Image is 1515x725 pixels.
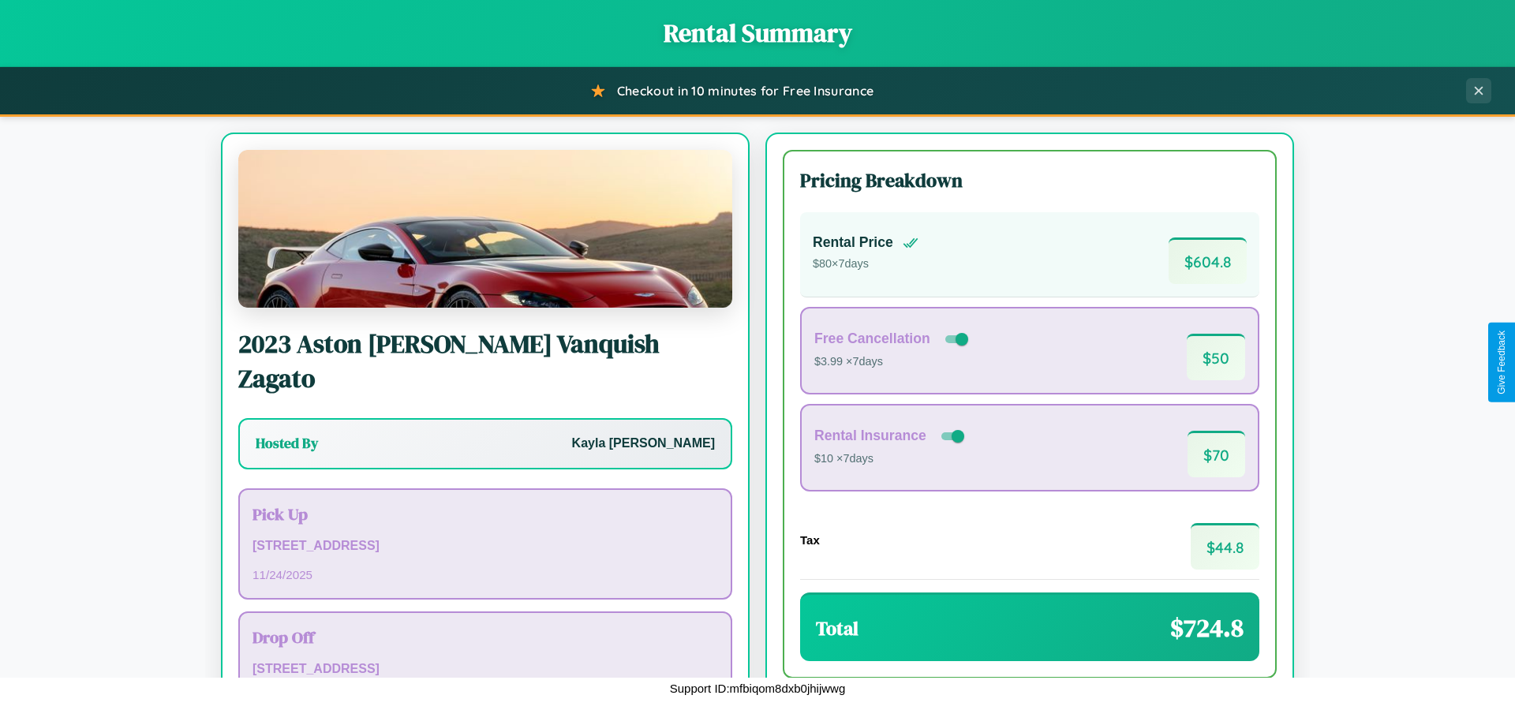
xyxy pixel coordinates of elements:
h4: Tax [800,533,820,547]
h2: 2023 Aston [PERSON_NAME] Vanquish Zagato [238,327,732,396]
div: Give Feedback [1496,331,1507,394]
p: Support ID: mfbiqom8dxb0jhijwwg [670,678,846,699]
p: 11 / 24 / 2025 [252,564,718,585]
h4: Rental Insurance [814,428,926,444]
p: $ 80 × 7 days [813,254,918,275]
h1: Rental Summary [16,16,1499,50]
span: $ 604.8 [1169,237,1247,284]
h3: Total [816,615,858,641]
p: $3.99 × 7 days [814,352,971,372]
p: Kayla [PERSON_NAME] [572,432,715,455]
h3: Drop Off [252,626,718,648]
h3: Hosted By [256,434,318,453]
p: [STREET_ADDRESS] [252,535,718,558]
span: $ 50 [1187,334,1245,380]
span: Checkout in 10 minutes for Free Insurance [617,83,873,99]
p: $10 × 7 days [814,449,967,469]
span: $ 70 [1188,431,1245,477]
h4: Free Cancellation [814,331,930,347]
h3: Pricing Breakdown [800,167,1259,193]
h3: Pick Up [252,503,718,525]
span: $ 724.8 [1170,611,1244,645]
h4: Rental Price [813,234,893,251]
span: $ 44.8 [1191,523,1259,570]
img: Aston Martin Vanquish Zagato [238,150,732,308]
p: [STREET_ADDRESS] [252,658,718,681]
